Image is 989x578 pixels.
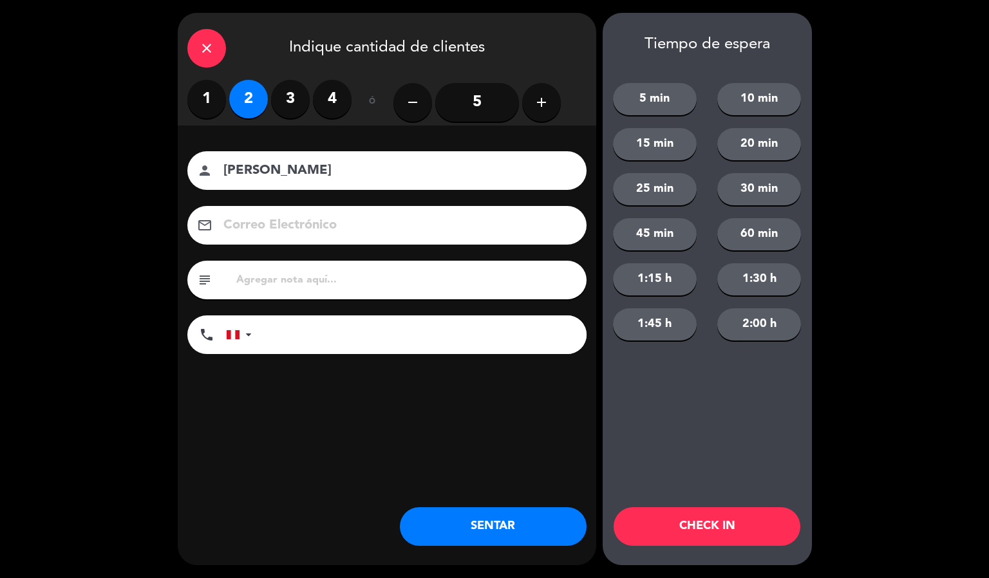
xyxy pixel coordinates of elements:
[352,80,393,125] div: ó
[614,507,800,546] button: CHECK IN
[613,128,697,160] button: 15 min
[613,263,697,295] button: 1:15 h
[271,80,310,118] label: 3
[313,80,352,118] label: 4
[227,316,256,353] div: Peru (Perú): +51
[522,83,561,122] button: add
[613,83,697,115] button: 5 min
[717,308,801,340] button: 2:00 h
[613,173,697,205] button: 25 min
[717,128,801,160] button: 20 min
[717,83,801,115] button: 10 min
[717,218,801,250] button: 60 min
[613,218,697,250] button: 45 min
[229,80,268,118] label: 2
[534,95,549,110] i: add
[178,13,596,80] div: Indique cantidad de clientes
[197,218,212,233] i: email
[199,41,214,56] i: close
[717,263,801,295] button: 1:30 h
[405,95,420,110] i: remove
[393,83,432,122] button: remove
[197,163,212,178] i: person
[613,308,697,340] button: 1:45 h
[717,173,801,205] button: 30 min
[400,507,587,546] button: SENTAR
[603,35,812,54] div: Tiempo de espera
[222,160,570,182] input: Nombre del cliente
[197,272,212,288] i: subject
[187,80,226,118] label: 1
[199,327,214,342] i: phone
[222,214,570,237] input: Correo Electrónico
[235,271,577,289] input: Agregar nota aquí...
